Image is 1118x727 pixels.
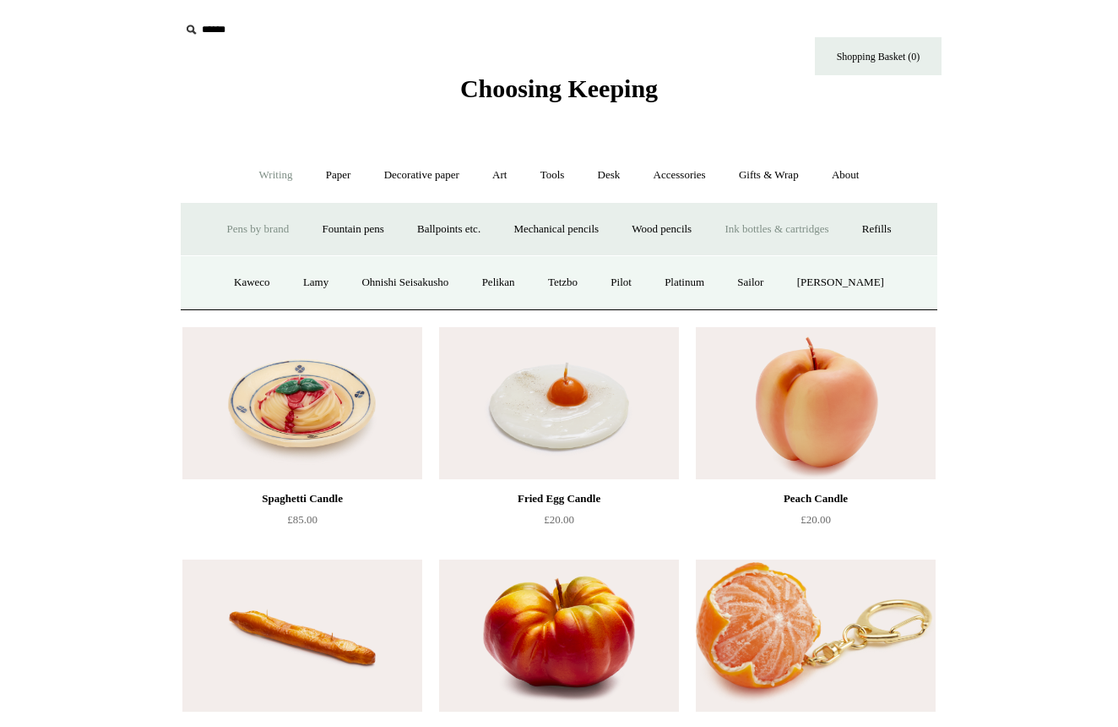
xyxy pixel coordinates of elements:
a: Tools [525,153,580,198]
a: Spaghetti Candle £85.00 [182,489,422,558]
a: Decorative paper [369,153,475,198]
a: Baguette Candle Baguette Candle [182,560,422,712]
a: Mechanical pencils [498,207,614,252]
a: [PERSON_NAME] [782,260,899,305]
img: Bull Heart Tomato Candle [439,560,679,712]
a: Fountain pens [307,207,399,252]
a: Pens by brand [212,207,305,252]
span: £20.00 [801,513,831,526]
a: Bull Heart Tomato Candle Bull Heart Tomato Candle [439,560,679,712]
img: Fried Egg Candle [439,327,679,479]
a: Sailor [722,260,779,305]
a: Accessories [638,153,721,198]
a: Fried Egg Candle £20.00 [439,489,679,558]
a: Writing [244,153,308,198]
a: Wood pencils [616,207,707,252]
a: Pelikan [467,260,530,305]
img: Peach Candle [696,327,936,479]
a: About [817,153,875,198]
a: Lamy [288,260,344,305]
a: Paper [311,153,366,198]
div: Peach Candle [700,489,931,509]
a: Gifts & Wrap [724,153,814,198]
a: Ohnishi Seisakusho [346,260,464,305]
a: Kaweco [219,260,285,305]
a: Spaghetti Candle Spaghetti Candle [182,327,422,479]
img: Faux Clementine Keyring [696,560,936,712]
a: Platinum [649,260,719,305]
div: Spaghetti Candle [187,489,418,509]
a: Peach Candle £20.00 [696,489,936,558]
a: Ballpoints etc. [402,207,496,252]
a: Fried Egg Candle Fried Egg Candle [439,327,679,479]
img: Spaghetti Candle [182,327,422,479]
a: Refills [847,207,907,252]
span: £20.00 [544,513,574,526]
a: Ink bottles & cartridges [709,207,844,252]
a: Pilot [595,260,647,305]
a: Shopping Basket (0) [815,37,942,75]
img: Baguette Candle [182,560,422,712]
a: Faux Clementine Keyring Faux Clementine Keyring [696,560,936,712]
span: £85.00 [287,513,317,526]
a: Peach Candle Peach Candle [696,327,936,479]
a: Desk [583,153,636,198]
a: Tetzbo [533,260,593,305]
span: Choosing Keeping [460,74,658,102]
a: Choosing Keeping [460,88,658,100]
div: Fried Egg Candle [443,489,675,509]
a: Art [477,153,522,198]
